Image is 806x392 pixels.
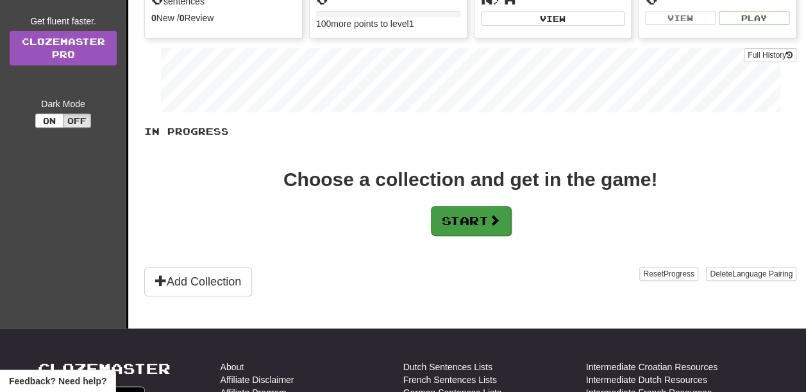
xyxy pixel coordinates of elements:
[151,12,296,24] div: New / Review
[744,48,796,62] button: Full History
[35,114,63,128] button: On
[151,13,156,23] strong: 0
[10,98,117,110] div: Dark Mode
[221,361,244,373] a: About
[9,375,106,388] span: Open feedback widget
[38,361,171,377] a: Clozemaster
[431,206,511,235] button: Start
[221,373,294,386] a: Affiliate Disclaimer
[403,361,492,373] a: Dutch Sentences Lists
[706,267,796,281] button: DeleteLanguage Pairing
[586,361,718,373] a: Intermediate Croatian Resources
[283,170,657,189] div: Choose a collection and get in the game!
[645,11,716,25] button: View
[732,269,793,278] span: Language Pairing
[586,373,707,386] a: Intermediate Dutch Resources
[403,373,497,386] a: French Sentences Lists
[10,15,117,28] div: Get fluent faster.
[719,11,789,25] button: Play
[180,13,185,23] strong: 0
[144,125,796,138] p: In Progress
[664,269,694,278] span: Progress
[10,31,117,65] a: ClozemasterPro
[63,114,91,128] button: Off
[639,267,698,281] button: ResetProgress
[481,12,625,26] button: View
[316,17,460,30] div: 100 more points to level 1
[144,267,252,296] button: Add Collection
